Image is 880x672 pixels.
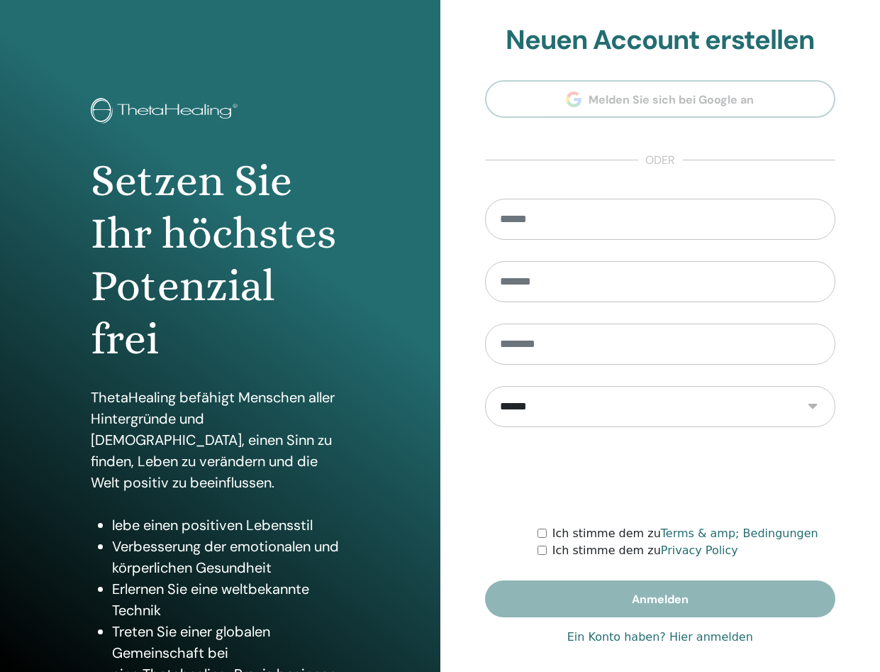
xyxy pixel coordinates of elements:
[485,24,836,57] h2: Neuen Account erstellen
[112,536,349,578] li: Verbesserung der emotionalen und körperlichen Gesundheit
[661,544,738,557] a: Privacy Policy
[552,525,818,542] label: Ich stimme dem zu
[112,514,349,536] li: lebe einen positiven Lebensstil
[91,387,349,493] p: ThetaHealing befähigt Menschen aller Hintergründe und [DEMOGRAPHIC_DATA], einen Sinn zu finden, L...
[567,629,753,646] a: Ein Konto haben? Hier anmelden
[552,542,738,559] label: Ich stimme dem zu
[91,155,349,366] h1: Setzen Sie Ihr höchstes Potenzial frei
[661,527,818,540] a: Terms & amp; Bedingungen
[112,621,349,663] li: Treten Sie einer globalen Gemeinschaft bei
[112,578,349,621] li: Erlernen Sie eine weltbekannte Technik
[552,448,768,504] iframe: reCAPTCHA
[638,152,682,169] span: oder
